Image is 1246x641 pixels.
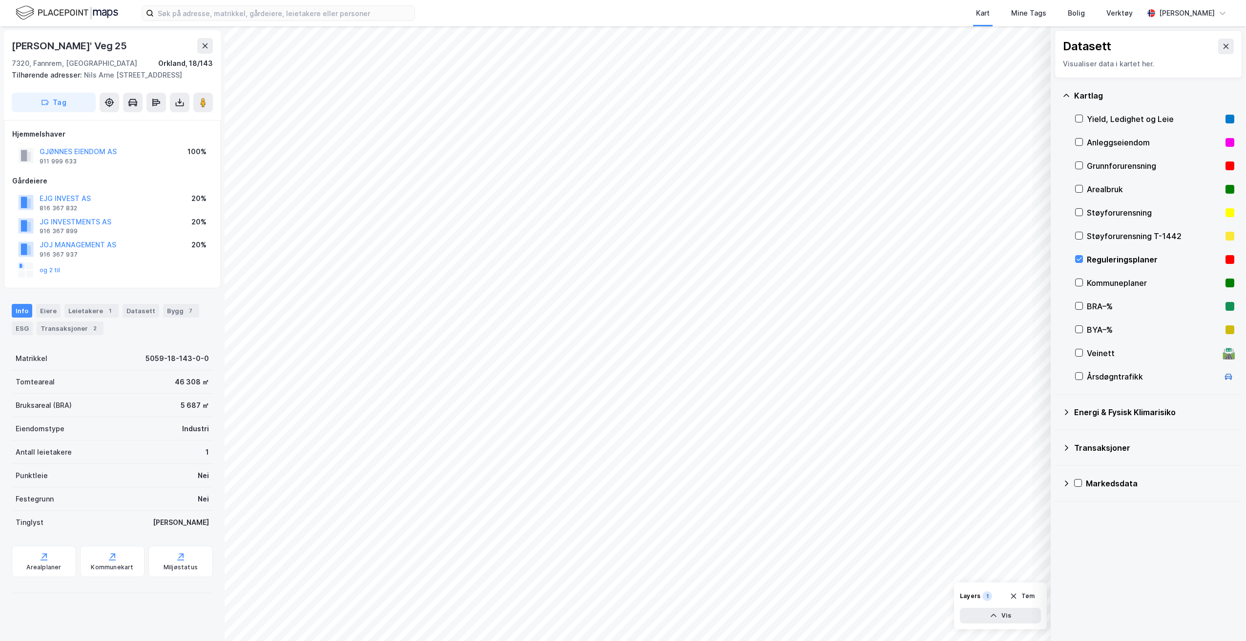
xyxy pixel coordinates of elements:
[16,470,48,481] div: Punktleie
[1197,594,1246,641] iframe: Chat Widget
[1087,371,1219,382] div: Årsdøgntrafikk
[40,227,78,235] div: 916 367 899
[1087,113,1222,125] div: Yield, Ledighet og Leie
[191,216,207,228] div: 20%
[12,58,137,69] div: 7320, Fannrem, [GEOGRAPHIC_DATA]
[40,204,77,212] div: 816 367 832
[187,146,207,158] div: 100%
[1087,207,1222,219] div: Støyforurensning
[40,251,78,259] div: 916 367 937
[16,517,43,528] div: Tinglyst
[64,304,119,318] div: Leietakere
[960,592,980,600] div: Layers
[90,323,100,333] div: 2
[37,321,104,335] div: Transaksjoner
[1087,277,1222,289] div: Kommuneplaner
[206,446,209,458] div: 1
[164,563,198,571] div: Miljøstatus
[182,423,209,435] div: Industri
[1087,230,1222,242] div: Støyforurensning T-1442
[198,470,209,481] div: Nei
[1074,90,1234,101] div: Kartlag
[12,128,212,140] div: Hjemmelshaver
[1087,183,1222,195] div: Arealbruk
[175,376,209,388] div: 46 308 ㎡
[16,446,72,458] div: Antall leietakere
[1087,160,1222,172] div: Grunnforurensning
[1068,7,1085,19] div: Bolig
[16,493,54,505] div: Festegrunn
[186,306,195,316] div: 7
[1003,588,1041,604] button: Tøm
[1087,324,1222,336] div: BYA–%
[1063,39,1111,54] div: Datasett
[12,321,33,335] div: ESG
[16,423,64,435] div: Eiendomstype
[12,175,212,187] div: Gårdeiere
[16,4,118,21] img: logo.f888ab2527a4732fd821a326f86c7f29.svg
[976,7,990,19] div: Kart
[1087,137,1222,148] div: Anleggseiendom
[1087,300,1222,312] div: BRA–%
[1159,7,1215,19] div: [PERSON_NAME]
[158,58,213,69] div: Orkland, 18/143
[1222,347,1235,360] div: 🛣️
[153,517,209,528] div: [PERSON_NAME]
[154,6,415,20] input: Søk på adresse, matrikkel, gårdeiere, leietakere eller personer
[12,71,84,79] span: Tilhørende adresser:
[1011,7,1046,19] div: Mine Tags
[1087,254,1222,265] div: Reguleringsplaner
[16,376,55,388] div: Tomteareal
[40,158,77,165] div: 911 999 633
[1074,406,1234,418] div: Energi & Fysisk Klimarisiko
[91,563,133,571] div: Kommunekart
[1063,58,1234,70] div: Visualiser data i kartet her.
[1074,442,1234,454] div: Transaksjoner
[36,304,61,318] div: Eiere
[1106,7,1133,19] div: Verktøy
[12,69,205,81] div: Nils Arne [STREET_ADDRESS]
[1087,347,1219,359] div: Veinett
[12,304,32,318] div: Info
[191,193,207,204] div: 20%
[960,608,1041,623] button: Vis
[12,38,129,54] div: [PERSON_NAME]' Veg 25
[105,306,115,316] div: 1
[1197,594,1246,641] div: Kontrollprogram for chat
[145,353,209,364] div: 5059-18-143-0-0
[12,93,96,112] button: Tag
[982,591,992,601] div: 1
[191,239,207,251] div: 20%
[26,563,61,571] div: Arealplaner
[16,353,47,364] div: Matrikkel
[163,304,199,318] div: Bygg
[123,304,159,318] div: Datasett
[16,400,72,411] div: Bruksareal (BRA)
[1086,478,1234,489] div: Markedsdata
[198,493,209,505] div: Nei
[181,400,209,411] div: 5 687 ㎡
